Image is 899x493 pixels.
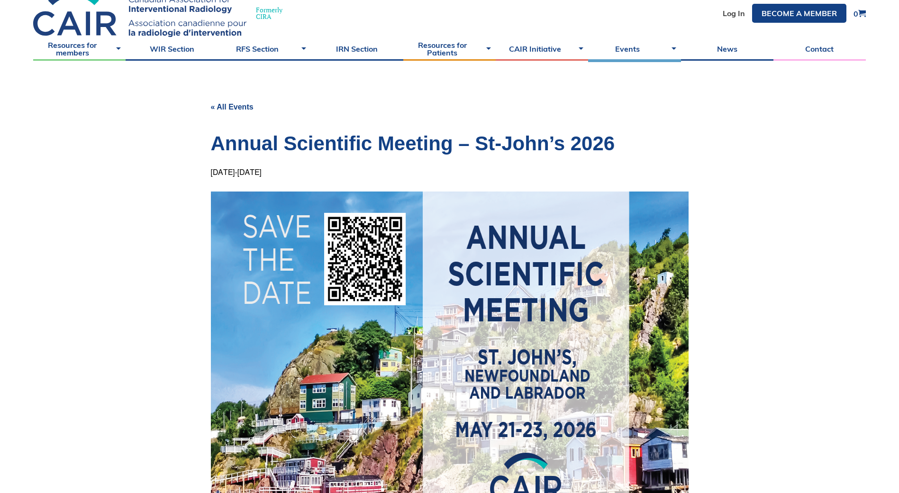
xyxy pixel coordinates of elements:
h1: Annual Scientific Meeting – St-John’s 2026 [211,130,689,157]
a: Contact [773,37,866,61]
a: Resources for Patients [403,37,496,61]
a: Become a member [752,4,846,23]
span: [DATE] [211,169,235,176]
a: News [681,37,773,61]
a: RFS Section [218,37,310,61]
a: Log In [723,9,745,17]
a: WIR Section [126,37,218,61]
span: Formerly CIRA [256,7,282,20]
a: CAIR Initiative [496,37,588,61]
a: IRN Section [311,37,403,61]
a: Resources for members [33,37,126,61]
span: [DATE] [237,169,262,176]
a: « All Events [211,103,254,111]
div: - [211,169,262,176]
a: 0 [854,9,866,18]
a: Events [588,37,681,61]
